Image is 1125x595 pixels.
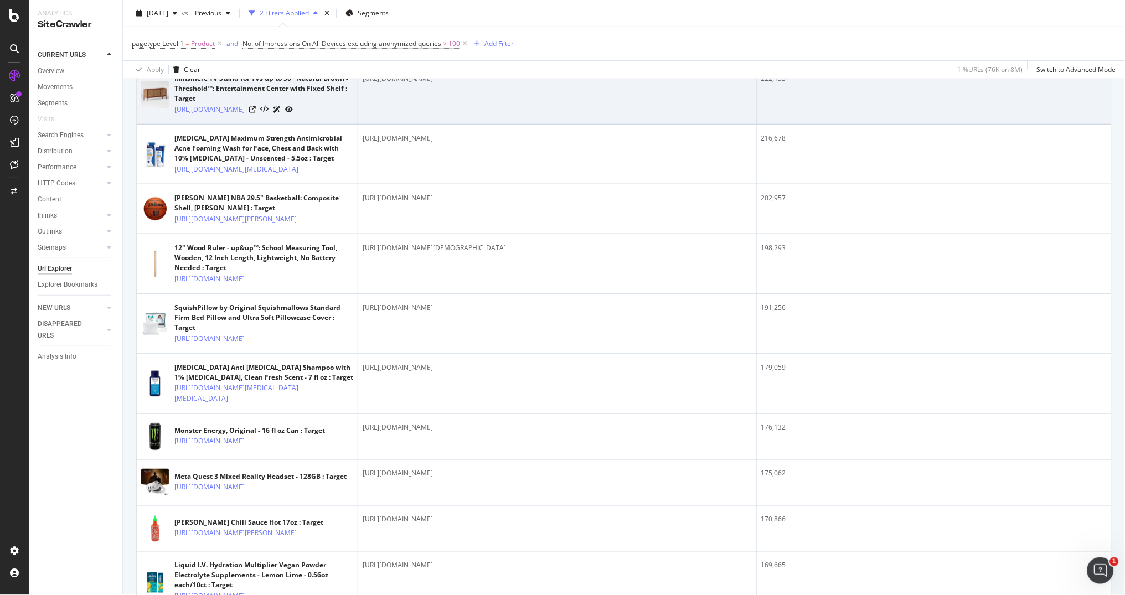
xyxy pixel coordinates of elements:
a: [URL][DOMAIN_NAME][MEDICAL_DATA] [174,164,298,175]
a: [URL][DOMAIN_NAME][MEDICAL_DATA][MEDICAL_DATA] [174,382,305,405]
span: pagetype Level 1 [132,39,184,48]
img: main image [141,310,169,338]
div: Movements [38,81,73,93]
span: Product [191,36,215,51]
div: 179,059 [761,363,1107,372]
div: [MEDICAL_DATA] Maximum Strength Antimicrobial Acne Foaming Wash for Face, Chest and Back with 10%... [174,133,353,163]
div: Meta Quest 3 Mixed Reality Headset - 128GB : Target [174,472,347,482]
span: Previous [190,8,221,18]
img: main image [141,250,169,278]
div: CURRENT URLS [38,49,86,61]
a: [URL][DOMAIN_NAME] [174,273,245,284]
div: [URL][DOMAIN_NAME] [363,193,752,203]
button: Switch to Advanced Mode [1033,61,1116,79]
div: [URL][DOMAIN_NAME] [363,561,752,571]
a: HTTP Codes [38,178,104,189]
div: Performance [38,162,76,173]
button: 2 Filters Applied [244,4,322,22]
a: [URL][DOMAIN_NAME][PERSON_NAME] [174,214,297,225]
div: 170,866 [761,515,1107,525]
button: and [226,38,238,49]
div: [PERSON_NAME] Chili Sauce Hot 17oz : Target [174,518,345,528]
div: 176,132 [761,423,1107,433]
div: Clear [184,65,200,74]
div: Explorer Bookmarks [38,279,97,291]
img: main image [141,81,169,108]
a: Sitemaps [38,242,104,253]
a: [URL][DOMAIN_NAME] [174,333,245,344]
div: and [226,39,238,48]
a: Url Explorer [38,263,115,275]
img: main image [141,469,169,496]
a: Performance [38,162,104,173]
div: Search Engines [38,130,84,141]
span: vs [182,8,190,18]
button: View HTML Source [260,106,269,113]
div: 175,062 [761,469,1107,479]
a: Outlinks [38,226,104,237]
a: AI Url Details [273,104,281,115]
span: 1 [1110,557,1119,566]
div: Distribution [38,146,73,157]
a: Analysis Info [38,351,115,363]
span: Segments [358,8,389,18]
span: No. of Impressions On All Devices excluding anonymized queries [242,39,441,48]
div: 198,293 [761,243,1107,253]
a: URL Inspection [285,104,293,115]
a: Segments [38,97,115,109]
a: Distribution [38,146,104,157]
a: Visit Online Page [249,106,256,113]
div: [URL][DOMAIN_NAME] [363,303,752,313]
div: 169,665 [761,561,1107,571]
div: Outlinks [38,226,62,237]
div: [URL][DOMAIN_NAME] [363,133,752,143]
span: 100 [448,36,460,51]
span: 2025 Aug. 4th [147,8,168,18]
div: [PERSON_NAME] NBA 29.5" Basketball: Composite Shell, [PERSON_NAME] : Target [174,193,353,213]
button: Previous [190,4,235,22]
div: 1 % URLs ( 76K on 8M ) [958,65,1023,74]
div: Switch to Advanced Mode [1037,65,1116,74]
div: Apply [147,65,164,74]
img: main image [141,141,169,168]
div: Sitemaps [38,242,66,253]
div: Liquid I.V. Hydration Multiplier Vegan Powder Electrolyte Supplements - Lemon Lime - 0.56oz each/... [174,561,353,591]
button: Apply [132,61,164,79]
div: Inlinks [38,210,57,221]
a: [URL][DOMAIN_NAME] [174,104,245,115]
div: 191,256 [761,303,1107,313]
img: main image [141,423,169,451]
div: Overview [38,65,64,77]
button: Clear [169,61,200,79]
a: Overview [38,65,115,77]
button: Add Filter [469,37,514,50]
div: [MEDICAL_DATA] Anti [MEDICAL_DATA] Shampoo with 1% [MEDICAL_DATA], Clean Fresh Scent - 7 fl oz : ... [174,363,353,382]
img: main image [141,370,169,397]
div: Segments [38,97,68,109]
a: Content [38,194,115,205]
div: Monster Energy, Original - 16 fl oz Can : Target [174,426,325,436]
iframe: Intercom live chat [1087,557,1114,584]
span: > [443,39,447,48]
a: [URL][DOMAIN_NAME] [174,482,245,493]
div: Content [38,194,61,205]
a: Visits [38,113,65,125]
div: Url Explorer [38,263,72,275]
div: [URL][DOMAIN_NAME] [363,363,752,372]
div: HTTP Codes [38,178,75,189]
div: 202,957 [761,193,1107,203]
div: 216,678 [761,133,1107,143]
div: Analytics [38,9,113,18]
div: [URL][DOMAIN_NAME] [363,515,752,525]
div: Add Filter [484,39,514,48]
div: SiteCrawler [38,18,113,31]
span: = [185,39,189,48]
a: [URL][DOMAIN_NAME] [174,436,245,447]
div: DISAPPEARED URLS [38,318,94,342]
div: [URL][DOMAIN_NAME][DEMOGRAPHIC_DATA] [363,243,752,253]
div: 2 Filters Applied [260,8,309,18]
div: 12" Wood Ruler - up&up™: School Measuring Tool, Wooden, 12 Inch Length, Lightweight, No Battery N... [174,243,353,273]
div: Visits [38,113,54,125]
a: Movements [38,81,115,93]
img: main image [141,195,169,223]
